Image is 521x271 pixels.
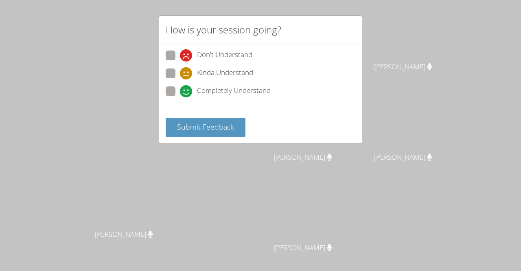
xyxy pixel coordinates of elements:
[197,49,252,62] span: Don't Understand
[177,122,234,132] span: Submit Feedback
[197,85,271,97] span: Completely Understand
[197,67,253,79] span: Kinda Understand
[166,22,281,37] h2: How is your session going?
[166,118,245,137] button: Submit Feedback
